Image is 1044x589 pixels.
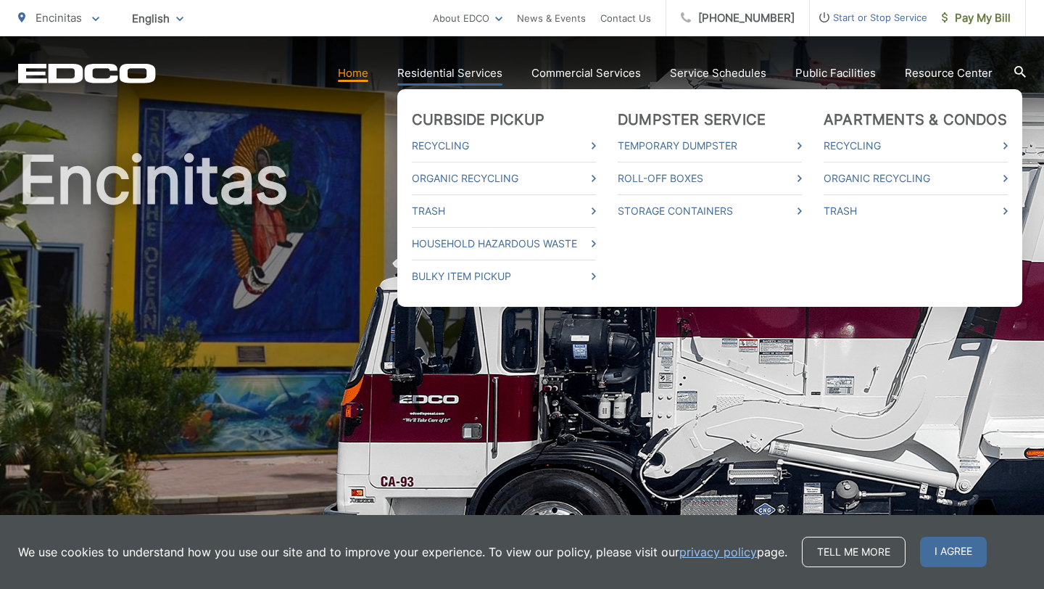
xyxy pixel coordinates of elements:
a: privacy policy [679,543,757,561]
a: Public Facilities [795,65,876,82]
a: Organic Recycling [412,170,596,187]
a: Trash [412,202,596,220]
a: Service Schedules [670,65,766,82]
span: Encinitas [36,11,82,25]
a: EDCD logo. Return to the homepage. [18,63,156,83]
a: About EDCO [433,9,502,27]
span: English [121,6,194,31]
a: News & Events [517,9,586,27]
a: Residential Services [397,65,502,82]
a: Temporary Dumpster [618,137,802,155]
a: Bulky Item Pickup [412,268,596,285]
a: Curbside Pickup [412,111,544,128]
a: Recycling [824,137,1008,155]
p: We use cookies to understand how you use our site and to improve your experience. To view our pol... [18,543,787,561]
a: Contact Us [600,9,651,27]
a: Dumpster Service [618,111,766,128]
a: Tell me more [802,537,906,567]
a: Commercial Services [531,65,641,82]
a: Organic Recycling [824,170,1008,187]
a: Roll-Off Boxes [618,170,802,187]
span: I agree [920,537,987,567]
a: Home [338,65,368,82]
a: Resource Center [905,65,993,82]
a: Storage Containers [618,202,802,220]
a: Household Hazardous Waste [412,235,596,252]
span: Pay My Bill [942,9,1011,27]
a: Trash [824,202,1008,220]
a: Recycling [412,137,596,155]
a: Apartments & Condos [824,111,1007,128]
